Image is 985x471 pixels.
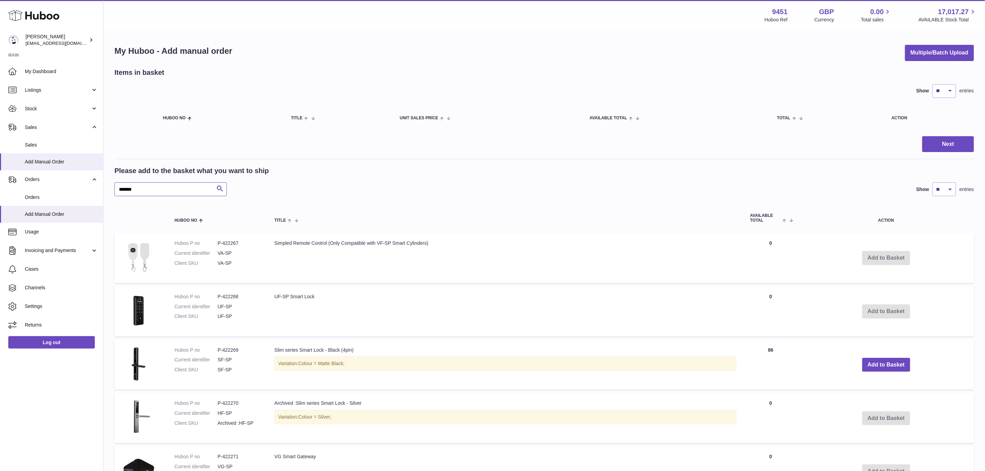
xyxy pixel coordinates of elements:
dd: P-422271 [218,453,261,460]
div: Currency [815,17,834,23]
div: Huboo Ref [765,17,788,23]
span: Add Manual Order [25,211,98,218]
dd: VA-SP [218,250,261,257]
span: Channels [25,284,98,291]
dt: Current identifier [174,410,218,417]
span: Sales [25,124,91,131]
td: Simpled Remote Control (Only Compatible with VF-SP Smart Cylinders) [268,233,743,283]
span: entries [959,88,974,94]
div: [PERSON_NAME] [26,33,88,47]
h1: My Huboo - Add manual order [114,46,232,57]
a: Log out [8,336,95,349]
span: Usage [25,229,98,235]
td: Slim series Smart Lock - Black (4pin) [268,340,743,390]
dd: P-422267 [218,240,261,247]
span: Total [777,116,791,120]
dt: Current identifier [174,303,218,310]
strong: 9451 [772,7,788,17]
dd: UF-SP [218,313,261,320]
td: 86 [743,340,798,390]
dt: Client SKU [174,367,218,373]
td: UF-SP Smart Lock [268,287,743,337]
div: Action [892,116,967,120]
span: Listings [25,87,91,93]
dd: P-422270 [218,400,261,407]
button: Next [922,136,974,152]
td: 0 [743,287,798,337]
dt: Client SKU [174,313,218,320]
dt: Huboo P no [174,240,218,247]
dd: P-422268 [218,293,261,300]
button: Multiple/Batch Upload [905,45,974,61]
div: Variation: [274,410,736,424]
span: [EMAIL_ADDRESS][DOMAIN_NAME] [26,40,101,46]
td: Archived :Slim series Smart Lock - Silver [268,393,743,443]
span: AVAILABLE Total [590,116,627,120]
img: Slim series Smart Lock - Black (4pin) [121,347,156,381]
h2: Items in basket [114,68,164,77]
span: Colour = Matte Black; [298,361,344,366]
h2: Please add to the basket what you want to ship [114,166,269,176]
a: 17,017.27 AVAILABLE Stock Total [918,7,977,23]
span: Colour = Silver; [298,414,331,420]
span: Returns [25,322,98,328]
dt: Client SKU [174,420,218,427]
label: Show [916,88,929,94]
strong: GBP [819,7,834,17]
span: Total sales [861,17,892,23]
dt: Huboo P no [174,453,218,460]
th: Action [798,207,974,229]
dd: P-422269 [218,347,261,353]
img: UF-SP Smart Lock [121,293,156,328]
span: Stock [25,106,91,112]
span: Title [274,218,286,223]
span: Huboo no [174,218,197,223]
span: Orders [25,176,91,183]
span: Settings [25,303,98,310]
span: Sales [25,142,98,148]
span: AVAILABLE Stock Total [918,17,977,23]
a: 0.00 Total sales [861,7,892,23]
dt: Current identifier [174,357,218,363]
dd: HF-SP [218,410,261,417]
span: 0.00 [871,7,884,17]
dd: VG-SP [218,463,261,470]
dd: UF-SP [218,303,261,310]
img: Archived :Slim series Smart Lock - Silver [121,400,156,434]
span: Orders [25,194,98,201]
dd: VA-SP [218,260,261,267]
dt: Current identifier [174,250,218,257]
dt: Current identifier [174,463,218,470]
span: Huboo no [163,116,186,120]
dt: Huboo P no [174,400,218,407]
dd: SF-SP [218,367,261,373]
span: Title [291,116,302,120]
dt: Huboo P no [174,293,218,300]
img: Simpled Remote Control (Only Compatible with VF-SP Smart Cylinders) [121,240,156,274]
dt: Huboo P no [174,347,218,353]
button: Add to Basket [862,358,911,372]
span: 17,017.27 [938,7,969,17]
div: Variation: [274,357,736,371]
span: My Dashboard [25,68,98,75]
span: Cases [25,266,98,272]
span: entries [959,186,974,193]
span: Unit Sales Price [400,116,438,120]
dd: SF-SP [218,357,261,363]
span: AVAILABLE Total [750,213,781,222]
td: 0 [743,233,798,283]
dd: Archived :HF-SP [218,420,261,427]
span: Add Manual Order [25,159,98,165]
span: Invoicing and Payments [25,247,91,254]
td: 0 [743,393,798,443]
dt: Client SKU [174,260,218,267]
img: internalAdmin-9451@internal.huboo.com [8,35,19,45]
label: Show [916,186,929,193]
